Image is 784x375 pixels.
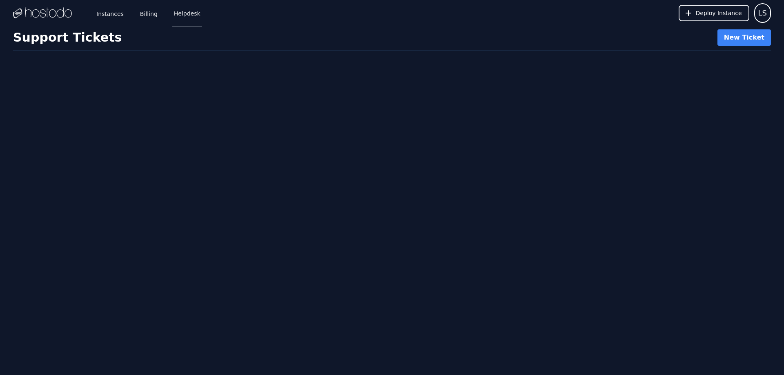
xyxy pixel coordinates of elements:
[717,29,771,46] a: New Ticket
[13,30,122,45] h1: Support Tickets
[13,7,72,19] img: Logo
[758,7,767,19] span: LS
[696,9,742,17] span: Deploy Instance
[754,3,771,23] button: User menu
[679,5,749,21] button: Deploy Instance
